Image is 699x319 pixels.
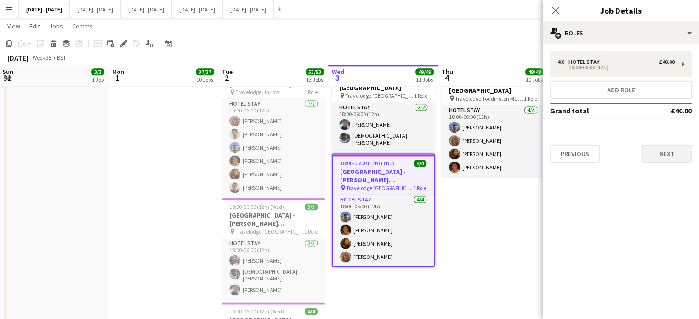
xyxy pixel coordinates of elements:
[306,68,324,75] span: 53/53
[111,73,124,83] span: 1
[557,59,568,65] div: 4 x
[332,67,345,76] span: Wed
[222,99,325,210] app-card-role: Hotel Stay7/718:00-06:00 (12h)[PERSON_NAME][PERSON_NAME][PERSON_NAME][PERSON_NAME][PERSON_NAME][P...
[306,76,324,83] div: 13 Jobs
[112,67,124,76] span: Mon
[305,308,318,315] span: 4/4
[235,89,279,95] span: Travelodge Harlow
[1,73,13,83] span: 31
[30,54,53,61] span: Week 35
[196,68,214,75] span: 37/37
[172,0,223,18] button: [DATE] - [DATE]
[222,211,325,228] h3: [GEOGRAPHIC_DATA] - [PERSON_NAME][GEOGRAPHIC_DATA]
[222,198,325,299] app-job-card: 18:00-06:00 (12h) (Wed)3/3[GEOGRAPHIC_DATA] - [PERSON_NAME][GEOGRAPHIC_DATA] Travelodge [GEOGRAPH...
[442,67,453,76] span: Thu
[642,103,692,118] td: £40.00
[440,73,453,83] span: 4
[550,103,642,118] td: Grand total
[525,68,544,75] span: 48/48
[7,53,28,62] div: [DATE]
[29,22,40,30] span: Edit
[2,67,13,76] span: Sun
[7,22,20,30] span: View
[415,68,434,75] span: 49/49
[543,5,699,17] h3: Job Details
[222,238,325,299] app-card-role: Hotel Stay3/318:00-06:00 (12h)[PERSON_NAME][DEMOGRAPHIC_DATA][PERSON_NAME][PERSON_NAME]
[57,54,66,61] div: BST
[333,168,434,184] h3: [GEOGRAPHIC_DATA] - [PERSON_NAME][GEOGRAPHIC_DATA]
[68,20,97,32] a: Comms
[305,203,318,210] span: 3/3
[19,0,70,18] button: [DATE] - [DATE]
[333,195,434,266] app-card-role: Hotel Stay4/418:00-06:00 (12h)[PERSON_NAME][PERSON_NAME][PERSON_NAME][PERSON_NAME]
[229,203,284,210] span: 18:00-06:00 (12h) (Wed)
[72,22,93,30] span: Comms
[332,153,435,267] app-job-card: 18:00-06:00 (12h) (Thu)4/4[GEOGRAPHIC_DATA] - [PERSON_NAME][GEOGRAPHIC_DATA] Travelodge [GEOGRAPH...
[455,95,524,102] span: Travelodge Toddington M1 Southbound
[642,145,692,163] button: Next
[543,22,699,44] div: Roles
[45,20,67,32] a: Jobs
[304,89,318,95] span: 1 Role
[550,145,600,163] button: Previous
[557,65,675,70] div: 18:00-06:00 (12h)
[222,58,325,194] app-job-card: 18:00-06:00 (12h) (Wed)7/7HOTEL - Kesteven and [GEOGRAPHIC_DATA] Travelodge Harlow1 RoleHotel Sta...
[442,65,545,176] app-job-card: 18:00-06:00 (12h) (Fri)4/4[GEOGRAPHIC_DATA] - [GEOGRAPHIC_DATA] Travelodge Toddington M1 Southbou...
[442,105,545,176] app-card-role: Hotel Stay4/418:00-06:00 (12h)[PERSON_NAME][PERSON_NAME][PERSON_NAME][PERSON_NAME]
[26,20,44,32] a: Edit
[222,67,233,76] span: Tue
[416,76,433,83] div: 11 Jobs
[70,0,121,18] button: [DATE] - [DATE]
[235,228,304,235] span: Travelodge [GEOGRAPHIC_DATA]
[332,102,435,150] app-card-role: Hotel Stay2/218:00-06:00 (12h)[PERSON_NAME][DEMOGRAPHIC_DATA][PERSON_NAME]
[550,81,692,99] button: Add role
[346,185,413,191] span: Travelodge [GEOGRAPHIC_DATA] [GEOGRAPHIC_DATA]
[414,92,427,99] span: 1 Role
[49,22,63,30] span: Jobs
[4,20,24,32] a: View
[524,95,537,102] span: 1 Role
[332,62,435,150] app-job-card: 18:00-06:00 (12h) (Thu)2/2[GEOGRAPHIC_DATA] - [GEOGRAPHIC_DATA] Travelodge [GEOGRAPHIC_DATA] Mayp...
[414,160,426,167] span: 4/4
[92,76,104,83] div: 1 Job
[223,0,274,18] button: [DATE] - [DATE]
[229,308,284,315] span: 18:00-06:00 (12h) (Wed)
[568,59,603,65] div: Hotel Stay
[413,185,426,191] span: 1 Role
[91,68,104,75] span: 3/3
[304,228,318,235] span: 1 Role
[121,0,172,18] button: [DATE] - [DATE]
[442,78,545,95] h3: [GEOGRAPHIC_DATA] - [GEOGRAPHIC_DATA]
[526,76,543,83] div: 10 Jobs
[340,160,394,167] span: 18:00-06:00 (12h) (Thu)
[196,76,214,83] div: 10 Jobs
[221,73,233,83] span: 2
[659,59,675,65] div: £40.00
[330,73,345,83] span: 3
[345,92,414,99] span: Travelodge [GEOGRAPHIC_DATA] Maypole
